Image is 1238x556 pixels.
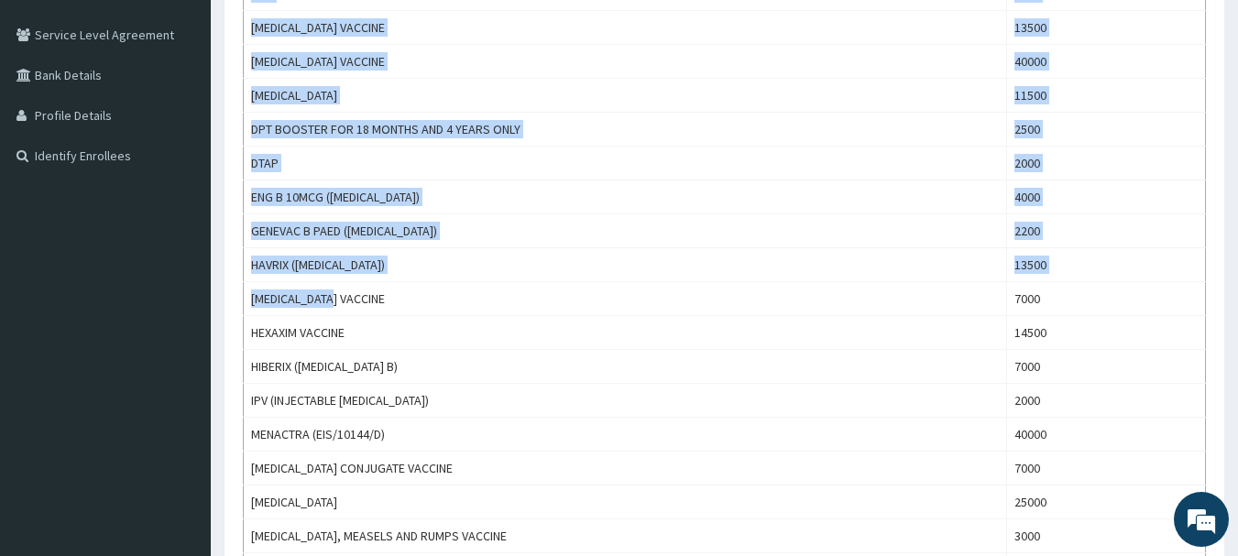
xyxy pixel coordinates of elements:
[1007,11,1206,45] td: 13500
[244,11,1007,45] td: [MEDICAL_DATA] VACCINE
[244,452,1007,485] td: [MEDICAL_DATA] CONJUGATE VACCINE
[1007,350,1206,384] td: 7000
[244,418,1007,452] td: MENACTRA (EIS/10144/D)
[244,45,1007,79] td: [MEDICAL_DATA] VACCINE
[244,180,1007,214] td: ENG B 10MCG ([MEDICAL_DATA])
[1007,214,1206,248] td: 2200
[244,248,1007,282] td: HAVRIX ([MEDICAL_DATA])
[1007,180,1206,214] td: 4000
[244,384,1007,418] td: IPV (INJECTABLE [MEDICAL_DATA])
[301,9,345,53] div: Minimize live chat window
[244,485,1007,519] td: [MEDICAL_DATA]
[1007,418,1206,452] td: 40000
[244,147,1007,180] td: DTAP
[1007,248,1206,282] td: 13500
[1007,282,1206,316] td: 7000
[1007,316,1206,350] td: 14500
[244,350,1007,384] td: HIBERIX ([MEDICAL_DATA] B)
[1007,147,1206,180] td: 2000
[95,103,308,126] div: Chat with us now
[1007,485,1206,519] td: 25000
[244,282,1007,316] td: [MEDICAL_DATA] VACCINE
[1007,79,1206,113] td: 11500
[106,163,253,348] span: We're online!
[244,316,1007,350] td: HEXAXIM VACCINE
[244,519,1007,553] td: [MEDICAL_DATA], MEASELS AND RUMPS VACCINE
[1007,45,1206,79] td: 40000
[244,113,1007,147] td: DPT BOOSTER FOR 18 MONTHS AND 4 YEARS ONLY
[1007,113,1206,147] td: 2500
[1007,519,1206,553] td: 3000
[244,79,1007,113] td: [MEDICAL_DATA]
[1007,452,1206,485] td: 7000
[1007,384,1206,418] td: 2000
[244,214,1007,248] td: GENEVAC B PAED ([MEDICAL_DATA])
[34,92,74,137] img: d_794563401_company_1708531726252_794563401
[9,365,349,430] textarea: Type your message and hit 'Enter'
